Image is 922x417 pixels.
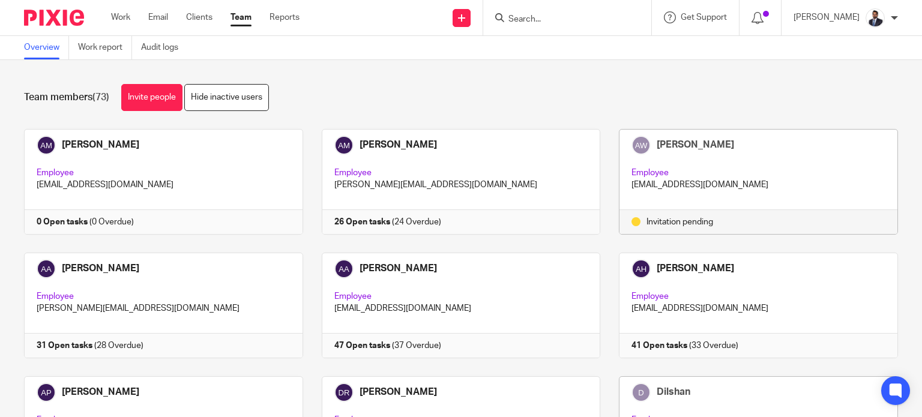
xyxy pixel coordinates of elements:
a: Email [148,11,168,23]
a: Clients [186,11,212,23]
a: Work [111,11,130,23]
p: [PERSON_NAME] [794,11,860,23]
a: Audit logs [141,36,187,59]
img: _MG_2399_1.jpg [866,8,885,28]
a: Reports [270,11,300,23]
span: (73) [92,92,109,102]
a: Team [230,11,252,23]
div: Invitation pending [631,216,885,228]
p: Employee [631,167,885,179]
img: Pixie [24,10,84,26]
a: Hide inactive users [184,84,269,111]
img: svg%3E [631,383,651,402]
span: Dilshan [657,387,690,397]
input: Search [507,14,615,25]
p: [EMAIL_ADDRESS][DOMAIN_NAME] [631,179,885,191]
h1: Team members [24,91,109,104]
span: [PERSON_NAME] [657,140,734,149]
span: Get Support [681,13,727,22]
a: Invite people [121,84,182,111]
a: Work report [78,36,132,59]
img: svg%3E [631,136,651,155]
a: Overview [24,36,69,59]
